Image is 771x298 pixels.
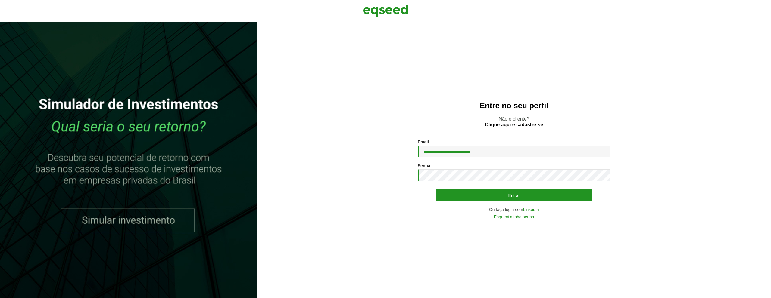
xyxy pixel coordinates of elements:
p: Não é cliente? [269,116,759,127]
label: Email [418,140,429,144]
a: LinkedIn [523,207,539,212]
h2: Entre no seu perfil [269,101,759,110]
img: EqSeed Logo [363,3,408,18]
a: Esqueci minha senha [494,215,534,219]
button: Entrar [436,189,592,201]
a: Clique aqui e cadastre-se [485,122,543,127]
div: Ou faça login com [418,207,610,212]
label: Senha [418,164,430,168]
